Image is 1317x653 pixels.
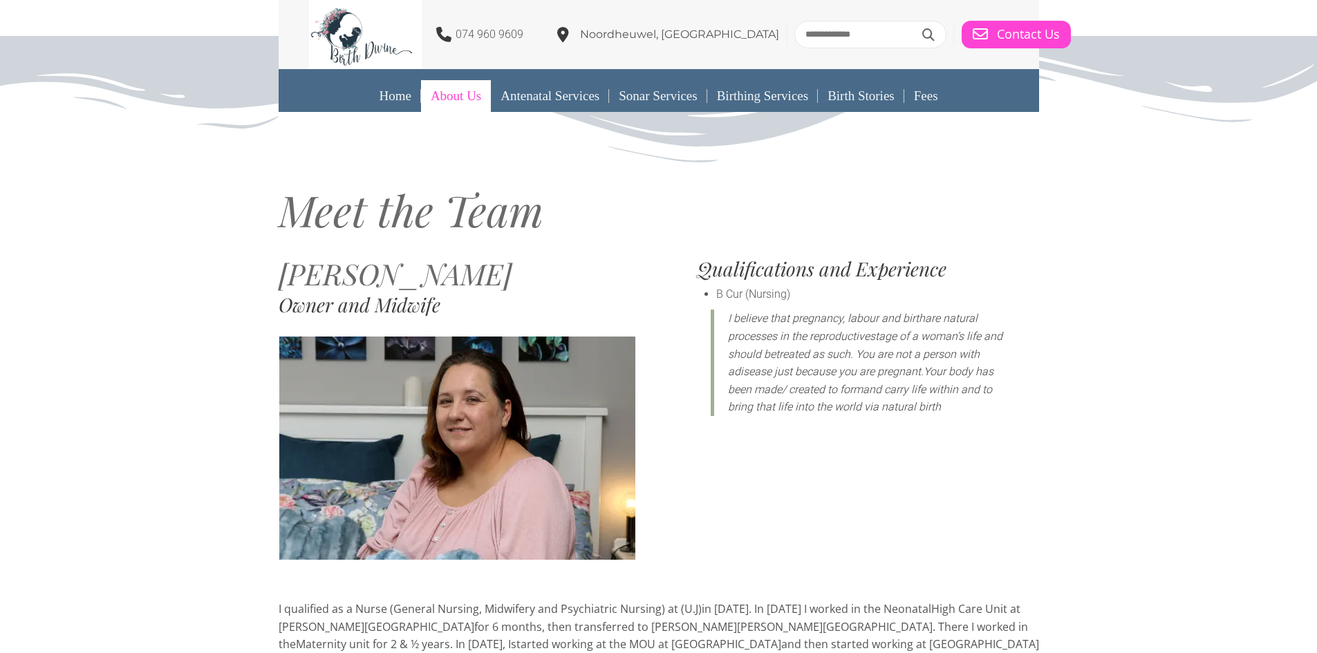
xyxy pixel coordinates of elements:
span: Noordheuwel, [GEOGRAPHIC_DATA] [580,28,779,41]
p: 074 960 9609 [456,26,523,44]
h3: Owner and Midwife [279,295,636,314]
a: Antenatal Services [491,80,609,112]
a: Fees [904,80,948,112]
span: I believe that pregnancy, labour and birth [728,312,925,325]
li: B Cur (Nursing) [716,285,1039,303]
h3: Qualifications and Experience [697,259,1039,278]
span: treated as such. You are not a person with a [728,348,980,379]
span: to the world via natural birth [804,400,941,413]
h2: [PERSON_NAME] [279,259,636,288]
span: Your body has been made/ created to form [728,365,993,396]
a: Contact Us [962,21,1071,48]
span: disease just because you are pregnant. [734,365,924,378]
span: Maternity unit for 2 & ½ years. In [DATE], I [296,636,511,652]
span: for 6 months, then transferred to [PERSON_NAME] [474,619,737,634]
span: I qualified as a Nurse (General Nursing, [279,601,482,616]
a: Birth Stories [818,80,904,112]
span: High Care Unit at [PERSON_NAME][GEOGRAPHIC_DATA] [279,601,1020,634]
span: Midwifery and Psychiatric Nursing) at (U.J) [485,601,702,616]
span: are natural processes in the reproductive [728,312,978,343]
a: Sonar Services [609,80,707,112]
span: stage of a woman’s life and should be [728,330,1002,361]
a: Birthing Services [707,80,818,112]
a: About Us [421,80,491,112]
a: Home [369,80,420,112]
span: started working at the MOU at [GEOGRAPHIC_DATA] [511,636,781,652]
h1: Meet the Team [279,189,1039,231]
span: in [DATE]. In [DATE] I worked in the Neonatal [702,601,931,616]
span: Contact Us [997,27,1060,42]
span: and carry life within and to bring that life in [728,383,992,414]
